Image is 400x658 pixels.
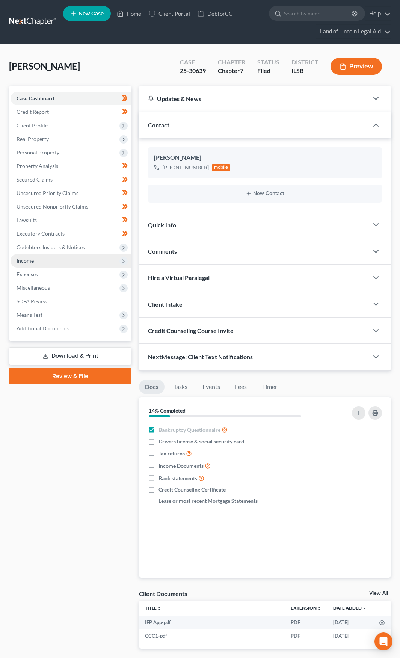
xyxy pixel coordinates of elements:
[17,109,49,115] span: Credit Report
[291,605,321,611] a: Extensionunfold_more
[17,95,54,101] span: Case Dashboard
[316,25,391,38] a: Land of Lincoln Legal Aid
[148,95,359,103] div: Updates & News
[11,159,131,173] a: Property Analysis
[327,616,373,629] td: [DATE]
[17,163,58,169] span: Property Analysis
[139,616,285,629] td: IFP App-pdf
[17,217,37,223] span: Lawsuits
[17,284,50,291] span: Miscellaneous
[291,67,318,75] div: ILSB
[139,629,285,643] td: CCC1-pdf
[162,164,209,171] div: [PHONE_NUMBER]
[11,213,131,227] a: Lawsuits
[256,380,283,394] a: Timer
[148,327,234,334] span: Credit Counseling Course Invite
[17,257,34,264] span: Income
[158,475,197,482] span: Bank statements
[139,380,165,394] a: Docs
[158,486,226,493] span: Credit Counseling Certificate
[17,149,59,156] span: Personal Property
[17,244,85,250] span: Codebtors Insiders & Notices
[17,203,88,210] span: Unsecured Nonpriority Claims
[9,368,131,384] a: Review & File
[157,606,161,611] i: unfold_more
[158,450,185,457] span: Tax returns
[17,122,48,129] span: Client Profile
[148,248,177,255] span: Comments
[78,11,104,17] span: New Case
[148,121,169,129] span: Contact
[148,221,176,228] span: Quick Info
[362,606,367,611] i: expand_more
[218,67,245,75] div: Chapter
[158,497,258,505] span: Lease or most recent Mortgage Statements
[149,407,186,414] strong: 14% Completed
[11,105,131,119] a: Credit Report
[218,58,245,67] div: Chapter
[113,7,145,20] a: Home
[158,438,244,445] span: Drivers license & social security card
[11,227,131,241] a: Executory Contracts
[139,590,187,597] div: Client Documents
[285,616,327,629] td: PDF
[148,353,253,360] span: NextMessage: Client Text Notifications
[194,7,236,20] a: DebtorCC
[17,176,53,183] span: Secured Claims
[17,298,48,304] span: SOFA Review
[369,591,388,596] a: View All
[180,58,206,67] div: Case
[17,230,65,237] span: Executory Contracts
[11,186,131,200] a: Unsecured Priority Claims
[148,301,183,308] span: Client Intake
[145,605,161,611] a: Titleunfold_more
[11,200,131,213] a: Unsecured Nonpriority Claims
[331,58,382,75] button: Preview
[317,606,321,611] i: unfold_more
[327,629,373,643] td: [DATE]
[257,67,279,75] div: Filed
[196,380,226,394] a: Events
[158,462,204,470] span: Income Documents
[145,7,194,20] a: Client Portal
[212,164,231,171] div: mobile
[168,380,193,394] a: Tasks
[17,190,78,196] span: Unsecured Priority Claims
[180,67,206,75] div: 25-30639
[291,58,318,67] div: District
[240,67,243,74] span: 7
[154,153,376,162] div: [PERSON_NAME]
[285,629,327,643] td: PDF
[158,426,220,434] span: Bankruptcy Questionnaire
[9,61,80,71] span: [PERSON_NAME]
[148,274,210,281] span: Hire a Virtual Paralegal
[17,136,49,142] span: Real Property
[257,58,279,67] div: Status
[284,6,353,20] input: Search by name...
[11,295,131,308] a: SOFA Review
[365,7,391,20] a: Help
[17,312,42,318] span: Means Test
[17,325,69,331] span: Additional Documents
[9,347,131,365] a: Download & Print
[17,271,38,277] span: Expenses
[333,605,367,611] a: Date Added expand_more
[374,632,392,650] div: Open Intercom Messenger
[11,92,131,105] a: Case Dashboard
[11,173,131,186] a: Secured Claims
[154,191,376,197] button: New Contact
[229,380,253,394] a: Fees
